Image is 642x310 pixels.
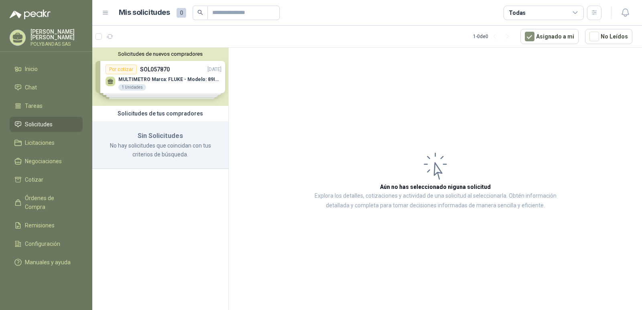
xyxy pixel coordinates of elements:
[30,42,83,47] p: POLYBANDAS SAS
[309,191,562,211] p: Explora los detalles, cotizaciones y actividad de una solicitud al seleccionarla. Obtén informaci...
[10,117,83,132] a: Solicitudes
[10,80,83,95] a: Chat
[520,29,579,44] button: Asignado a mi
[25,221,55,230] span: Remisiones
[10,61,83,77] a: Inicio
[25,157,62,166] span: Negociaciones
[10,255,83,270] a: Manuales y ayuda
[25,120,53,129] span: Solicitudes
[25,101,43,110] span: Tareas
[10,190,83,215] a: Órdenes de Compra
[102,141,219,159] p: No hay solicitudes que coincidan con tus criterios de búsqueda.
[25,138,55,147] span: Licitaciones
[25,239,60,248] span: Configuración
[10,135,83,150] a: Licitaciones
[10,172,83,187] a: Cotizar
[10,10,51,19] img: Logo peakr
[585,29,632,44] button: No Leídos
[92,106,228,121] div: Solicitudes de tus compradores
[10,236,83,251] a: Configuración
[25,65,38,73] span: Inicio
[30,29,83,40] p: [PERSON_NAME] [PERSON_NAME]
[380,182,491,191] h3: Aún no has seleccionado niguna solicitud
[10,154,83,169] a: Negociaciones
[197,10,203,15] span: search
[10,98,83,113] a: Tareas
[473,30,514,43] div: 1 - 0 de 0
[509,8,526,17] div: Todas
[25,175,43,184] span: Cotizar
[25,83,37,92] span: Chat
[102,131,219,141] h3: Sin Solicitudes
[177,8,186,18] span: 0
[95,51,225,57] button: Solicitudes de nuevos compradores
[92,48,228,106] div: Solicitudes de nuevos compradoresPor cotizarSOL057870[DATE] MULTIMETRO Marca: FLUKE - Modelo: 89I...
[25,258,71,267] span: Manuales y ayuda
[10,218,83,233] a: Remisiones
[25,194,75,211] span: Órdenes de Compra
[119,7,170,18] h1: Mis solicitudes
